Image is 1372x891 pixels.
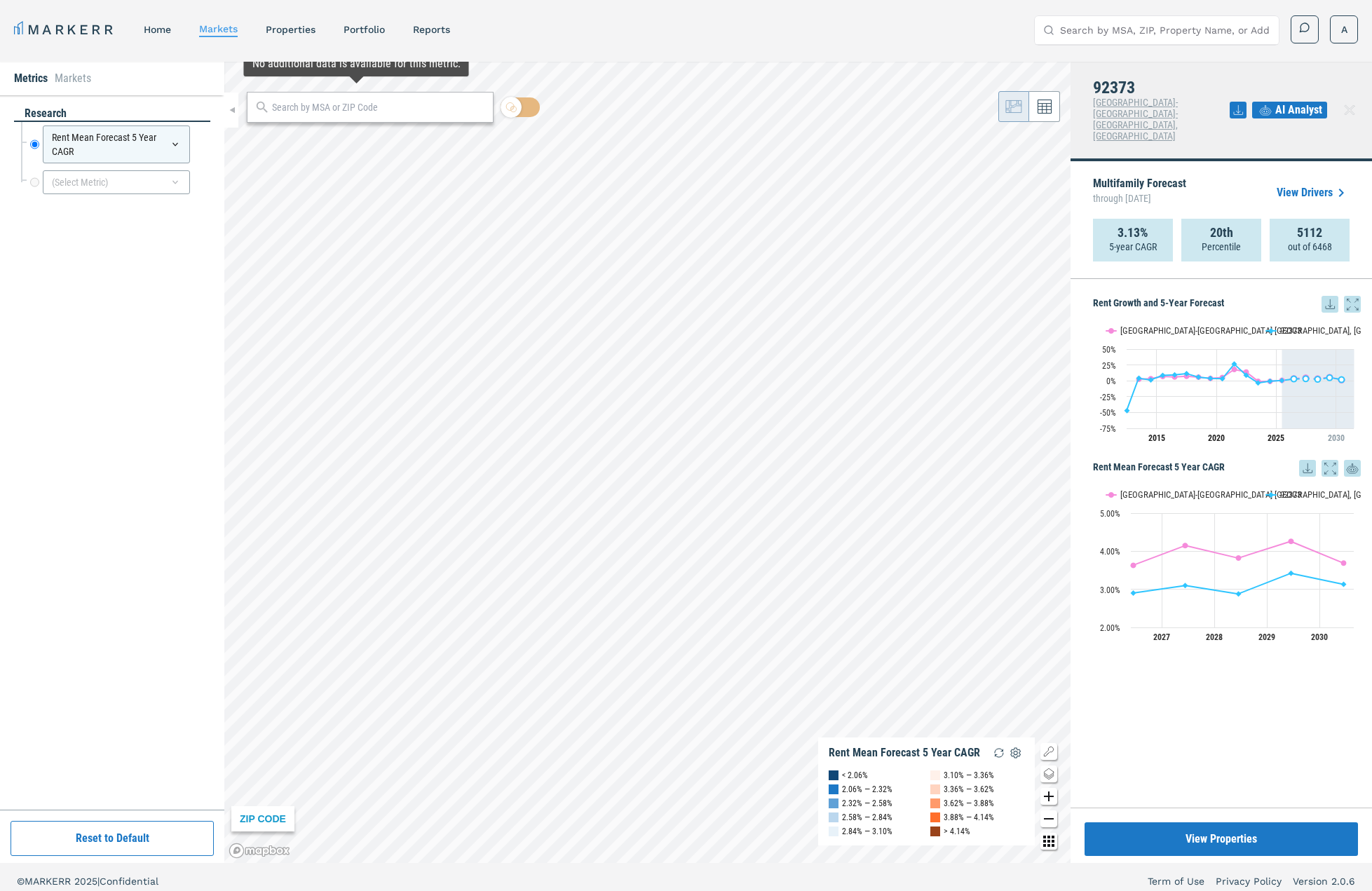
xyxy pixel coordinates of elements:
[1172,372,1178,378] path: Tuesday, 28 Jun, 17:00, 9.29. 92373.
[1277,184,1350,201] a: View Drivers
[1202,240,1241,254] p: Percentile
[1330,15,1358,43] button: A
[199,23,238,34] a: markets
[1131,590,1136,596] path: Sunday, 14 Jun, 17:00, 2.9. 92373.
[25,876,74,887] span: MARKERR
[1093,477,1361,652] div: Rent Mean Forecast 5 Year CAGR. Highcharts interactive chart.
[1148,377,1154,383] path: Saturday, 28 Jun, 17:00, 1.42. 92373.
[252,57,461,71] div: Map Tooltip Content
[1125,408,1130,414] path: Thursday, 28 Jun, 17:00, -47.07. 92373.
[224,62,1071,863] canvas: Map
[100,876,158,887] span: Confidential
[1102,361,1116,371] text: 25%
[1327,374,1333,380] path: Thursday, 28 Jun, 17:00, 5.05. 92373.
[14,106,210,122] div: research
[1148,874,1204,888] a: Term of Use
[344,24,385,35] a: Portfolio
[1100,509,1120,519] text: 5.00%
[829,746,980,760] div: Rent Mean Forecast 5 Year CAGR
[1236,591,1242,597] path: Wednesday, 14 Jun, 17:00, 2.88. 92373.
[1206,632,1223,642] text: 2028
[413,24,450,35] a: reports
[1183,583,1188,588] path: Monday, 14 Jun, 17:00, 3.1. 92373.
[1106,325,1251,336] button: Show Riverside-San Bernardino-Ontario, CA
[1093,178,1186,208] p: Multifamily Forecast
[1315,376,1321,382] path: Wednesday, 28 Jun, 17:00, 2.45. 92373.
[944,810,994,824] div: 3.88% — 4.14%
[1160,372,1166,378] path: Sunday, 28 Jun, 17:00, 8.53. 92373.
[1136,375,1142,381] path: Friday, 28 Jun, 17:00, 4.04. 92373.
[1093,313,1361,453] div: Rent Growth and 5-Year Forecast. Highcharts interactive chart.
[1341,560,1347,566] path: Friday, 14 Jun, 17:00, 3.69. Riverside-San Bernardino-Ontario, CA.
[1293,874,1355,888] a: Version 2.0.6
[842,768,868,782] div: < 2.06%
[1291,376,1297,381] path: Sunday, 28 Jun, 17:00, 2.9. 92373.
[1040,766,1057,782] button: Change style map button
[1341,22,1347,36] span: A
[1093,97,1178,142] span: [GEOGRAPHIC_DATA]-[GEOGRAPHIC_DATA]-[GEOGRAPHIC_DATA], [GEOGRAPHIC_DATA]
[1208,433,1225,443] tspan: 2020
[944,796,994,810] div: 3.62% — 3.88%
[842,796,892,810] div: 2.32% — 2.58%
[1232,361,1237,367] path: Monday, 28 Jun, 17:00, 26.36. 92373.
[1288,240,1332,254] p: out of 6468
[1216,874,1282,888] a: Privacy Policy
[1341,581,1347,587] path: Friday, 14 Jun, 17:00, 3.13. 92373.
[944,824,970,838] div: > 4.14%
[1093,296,1361,313] h5: Rent Growth and 5-Year Forecast
[1093,477,1361,652] svg: Interactive chart
[1102,345,1116,355] text: 50%
[1040,788,1057,805] button: Zoom in map button
[1131,562,1136,568] path: Sunday, 14 Jun, 17:00, 3.63. Riverside-San Bernardino-Ontario, CA.
[1291,374,1345,382] g: 92373, line 4 of 4 with 5 data points.
[1060,16,1270,44] input: Search by MSA, ZIP, Property Name, or Address
[14,70,48,87] li: Metrics
[1100,408,1116,418] text: -50%
[1100,424,1116,434] text: -75%
[1040,833,1057,850] button: Other options map button
[55,70,91,87] li: Markets
[1148,433,1165,443] tspan: 2015
[1093,189,1186,208] span: through [DATE]
[74,876,100,887] span: 2025 |
[1184,371,1190,376] path: Wednesday, 28 Jun, 17:00, 11.4. 92373.
[842,810,892,824] div: 2.58% — 2.84%
[1289,538,1294,544] path: Thursday, 14 Jun, 17:00, 4.26. Riverside-San Bernardino-Ontario, CA.
[1153,632,1170,642] text: 2027
[991,744,1007,761] img: Reload Legend
[229,843,290,859] a: Mapbox logo
[1208,376,1214,381] path: Friday, 28 Jun, 17:00, 3.72. 92373.
[1268,379,1273,384] path: Friday, 28 Jun, 17:00, -0.66. 92373.
[1100,547,1120,557] text: 4.00%
[1109,240,1157,254] p: 5-year CAGR
[1220,376,1225,381] path: Sunday, 28 Jun, 17:00, 3.18. 92373.
[1303,376,1309,381] path: Monday, 28 Jun, 17:00, 3.29. 92373.
[272,100,486,115] input: Search by MSA or ZIP Code
[1183,543,1188,548] path: Monday, 14 Jun, 17:00, 4.15. Riverside-San Bernardino-Ontario, CA.
[1328,433,1345,443] tspan: 2030
[944,768,994,782] div: 3.10% — 3.36%
[1106,376,1116,386] text: 0%
[1268,433,1284,443] tspan: 2025
[1280,489,1301,500] text: 92373
[1256,380,1261,386] path: Wednesday, 28 Jun, 17:00, -3.35. 92373.
[1275,102,1322,118] span: AI Analyst
[1196,374,1202,380] path: Thursday, 28 Jun, 17:00, 5.72. 92373.
[266,24,315,35] a: properties
[1258,632,1275,642] text: 2029
[1093,460,1361,477] h5: Rent Mean Forecast 5 Year CAGR
[1210,226,1233,240] strong: 20th
[1236,555,1242,561] path: Wednesday, 14 Jun, 17:00, 3.82. Riverside-San Bernardino-Ontario, CA.
[1279,377,1285,383] path: Saturday, 28 Jun, 17:00, 0.55. 92373.
[1085,822,1358,856] a: View Properties
[842,782,892,796] div: 2.06% — 2.32%
[43,170,190,194] div: (Select Metric)
[842,824,892,838] div: 2.84% — 3.10%
[944,782,994,796] div: 3.36% — 3.62%
[43,125,190,163] div: Rent Mean Forecast 5 Year CAGR
[1244,372,1249,378] path: Tuesday, 28 Jun, 17:00, 8.9. 92373.
[1040,743,1057,760] button: Show/Hide Legend Map Button
[1289,571,1294,576] path: Thursday, 14 Jun, 17:00, 3.42. 92373.
[1093,313,1361,453] svg: Interactive chart
[1311,632,1328,642] text: 2030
